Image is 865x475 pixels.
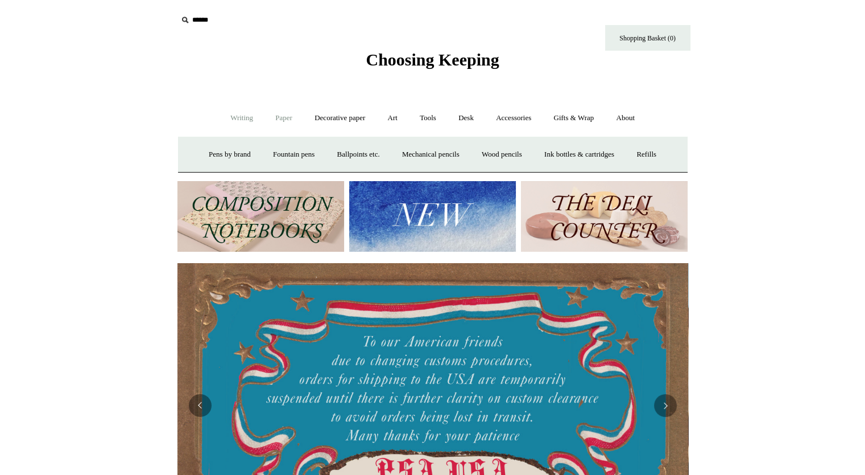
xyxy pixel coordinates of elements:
a: Wood pencils [471,140,532,170]
button: Next [654,394,677,417]
a: Desk [448,103,484,133]
a: Accessories [486,103,541,133]
img: 202302 Composition ledgers.jpg__PID:69722ee6-fa44-49dd-a067-31375e5d54ec [177,181,344,252]
a: Art [378,103,408,133]
img: New.jpg__PID:f73bdf93-380a-4a35-bcfe-7823039498e1 [349,181,516,252]
a: Fountain pens [263,140,325,170]
a: Pens by brand [198,140,261,170]
a: About [606,103,645,133]
span: Choosing Keeping [366,50,499,69]
a: Mechanical pencils [392,140,470,170]
img: The Deli Counter [521,181,688,252]
a: Tools [409,103,446,133]
a: Decorative paper [304,103,375,133]
a: Shopping Basket (0) [605,25,690,51]
a: Gifts & Wrap [543,103,604,133]
a: Refills [626,140,667,170]
a: Writing [220,103,263,133]
button: Previous [189,394,212,417]
a: Choosing Keeping [366,59,499,67]
a: Ballpoints etc. [327,140,390,170]
a: Paper [265,103,303,133]
a: Ink bottles & cartridges [534,140,624,170]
